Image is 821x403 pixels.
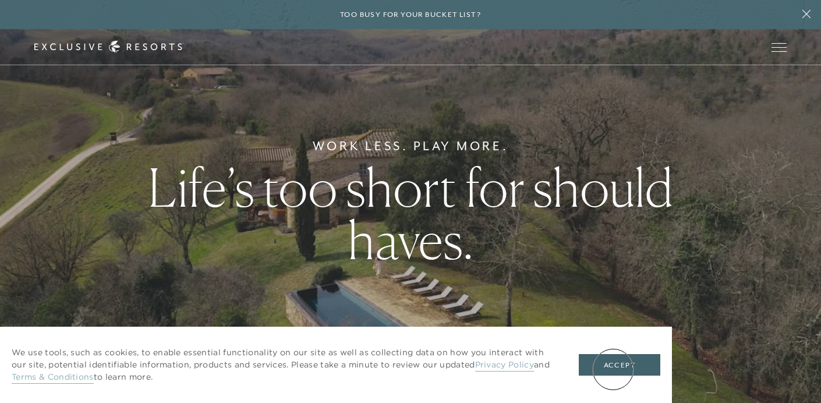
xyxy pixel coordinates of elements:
button: Open navigation [772,43,787,51]
h6: Work Less. Play More. [313,137,509,155]
button: Accept [579,354,660,376]
h6: Too busy for your bucket list? [340,9,481,20]
a: Privacy Policy [475,359,534,372]
p: We use tools, such as cookies, to enable essential functionality on our site as well as collectin... [12,347,555,383]
a: Terms & Conditions [12,372,94,384]
h1: Life’s too short for should haves. [144,161,678,266]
